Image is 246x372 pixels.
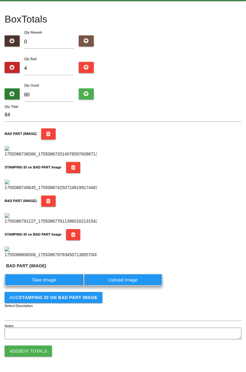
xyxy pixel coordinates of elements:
[24,57,37,61] label: Qty Bad
[5,247,97,258] img: 1755086806506_17550867979345071380570009408224.jpg
[5,292,102,303] button: AddSTAMPING ID on BAD PART Image
[5,180,97,191] img: 1755086749645_17550867425072461991744817423009.jpg
[19,295,97,300] b: STAMPING ID on BAD PART Image
[5,346,52,357] button: AddBox Totals
[6,263,46,268] b: BAD PART (IMAGE)
[24,30,42,34] label: Qty Rework
[5,199,37,203] b: BAD PART (IMAGE)
[41,196,56,207] button: BAD PART (IMAGE)
[5,146,97,157] img: 1755086736586_17550867201407659760867131312869.jpg
[5,213,97,224] img: 1755086791227_1755086778113960182131542793453.jpg
[5,274,84,286] label: Take Image
[66,162,81,173] button: STAMPING ID on BAD PART Image
[5,165,61,169] b: STAMPING ID on BAD PART Image
[5,323,14,329] label: Notes
[41,128,56,139] button: BAD PART (IMAGE)
[5,14,241,25] h4: Box Totals
[5,132,37,135] b: BAD PART (IMAGE)
[5,232,61,236] b: STAMPING ID on BAD PART Image
[66,229,81,240] button: STAMPING ID on BAD PART Image
[84,274,163,286] label: Upload Image
[24,83,39,87] label: Qty Good
[5,104,18,109] label: Qty Total
[5,303,33,309] label: Defect Description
